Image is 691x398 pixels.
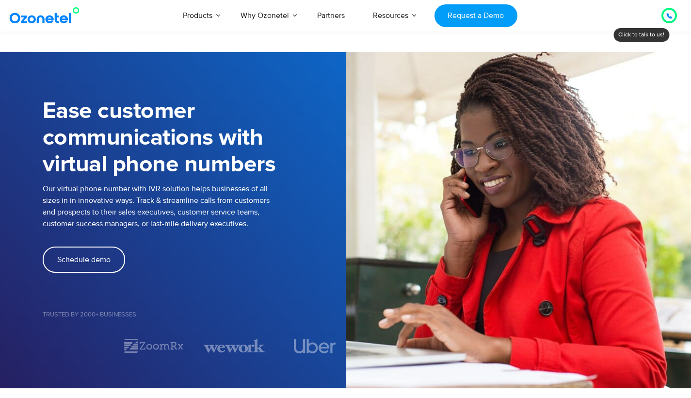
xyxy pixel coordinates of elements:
div: 1 / 7 [43,340,104,352]
p: Our virtual phone number with IVR solution helps businesses of all sizes in in innovative ways. T... [43,183,346,230]
a: Schedule demo [43,247,125,273]
a: Request a Demo [434,4,517,27]
img: wework.svg [204,337,265,354]
span: Schedule demo [57,256,111,264]
div: 4 / 7 [284,339,345,353]
div: 3 / 7 [204,337,265,354]
img: zoomrx.svg [123,337,184,354]
h1: Ease customer communications with virtual phone numbers [43,98,346,178]
h5: Trusted by 2000+ Businesses [43,312,346,318]
img: uber.svg [294,339,336,353]
div: Image Carousel [43,337,346,354]
div: 2 / 7 [123,337,184,354]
